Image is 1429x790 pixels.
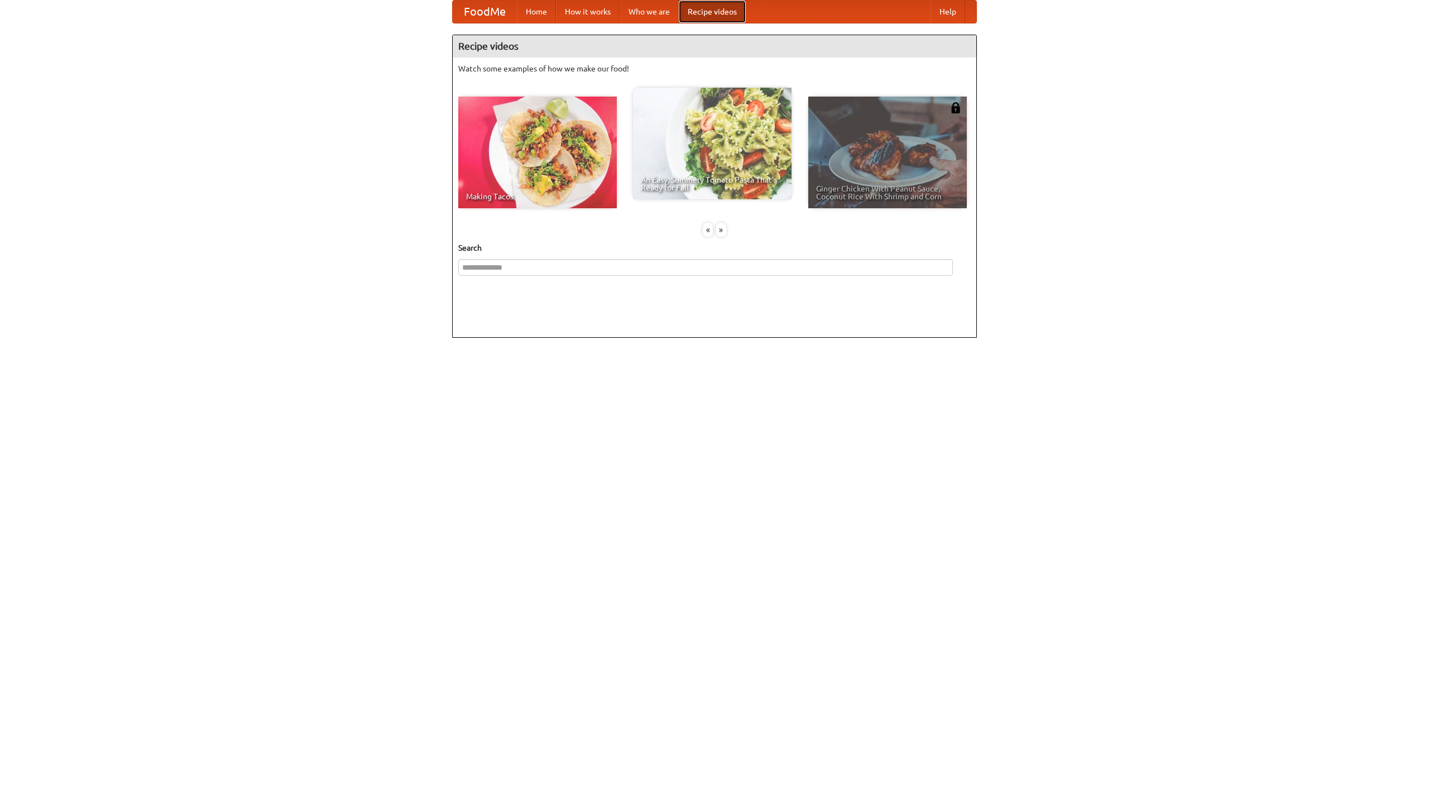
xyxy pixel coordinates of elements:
h5: Search [458,242,971,253]
a: An Easy, Summery Tomato Pasta That's Ready for Fall [633,88,792,199]
span: An Easy, Summery Tomato Pasta That's Ready for Fall [641,176,784,191]
a: How it works [556,1,620,23]
p: Watch some examples of how we make our food! [458,63,971,74]
a: Help [931,1,965,23]
a: Who we are [620,1,679,23]
div: « [703,223,713,237]
h4: Recipe videos [453,35,976,58]
img: 483408.png [950,102,961,113]
div: » [716,223,726,237]
a: Recipe videos [679,1,746,23]
a: Making Tacos [458,97,617,208]
a: FoodMe [453,1,517,23]
span: Making Tacos [466,193,609,200]
a: Home [517,1,556,23]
